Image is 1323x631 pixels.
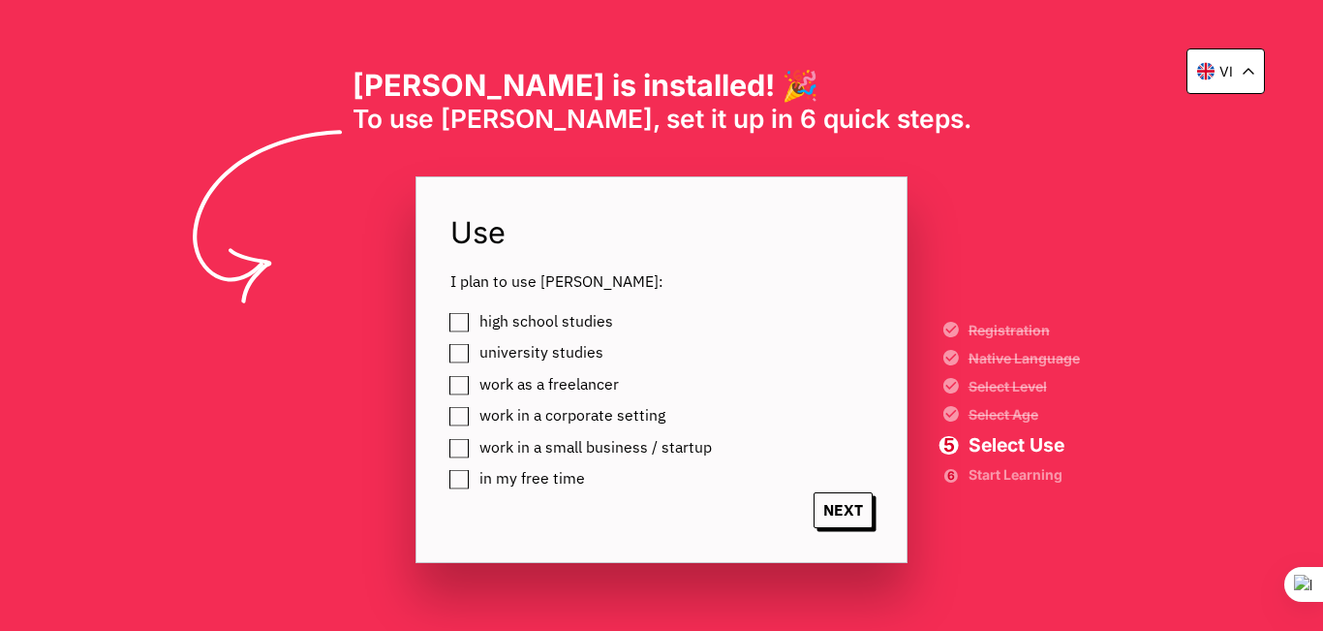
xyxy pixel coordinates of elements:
[969,324,1080,337] span: Registration
[353,68,971,104] h1: [PERSON_NAME] is installed! 🎉
[479,376,619,394] span: work as a freelancer
[969,469,1080,481] span: Start Learning
[969,352,1080,365] span: Native Language
[450,211,873,255] span: Use
[814,492,873,528] span: NEXT
[969,380,1080,394] span: Select Level
[353,104,971,135] span: To use [PERSON_NAME], set it up in 6 quick steps.
[479,313,613,331] span: high school studies
[479,470,585,488] span: in my free time
[1219,63,1233,79] p: vi
[450,271,873,291] span: I plan to use [PERSON_NAME]:
[479,407,665,425] span: work in a corporate setting
[969,408,1080,422] span: Select Age
[479,439,712,457] span: work in a small business / startup
[479,344,603,362] span: university studies
[969,436,1080,455] span: Select Use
